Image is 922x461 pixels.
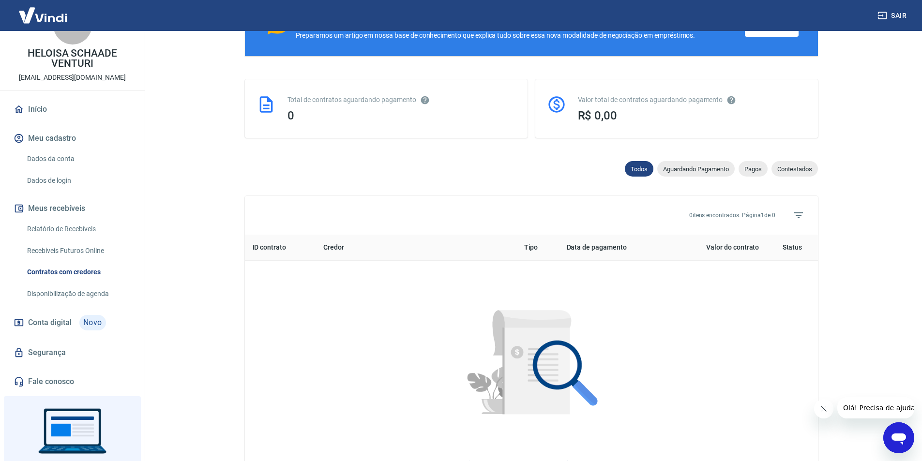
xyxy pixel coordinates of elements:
[771,165,818,173] span: Contestados
[625,161,653,177] div: Todos
[883,422,914,453] iframe: Botão para abrir a janela de mensagens
[814,399,833,418] iframe: Fechar mensagem
[739,161,768,177] div: Pagos
[771,161,818,177] div: Contestados
[668,235,767,261] th: Valor do contrato
[12,371,133,392] a: Fale conosco
[787,204,810,227] span: Filtros
[23,241,133,261] a: Recebíveis Futuros Online
[287,95,516,105] div: Total de contratos aguardando pagamento
[23,284,133,304] a: Disponibilização de agenda
[23,219,133,239] a: Relatório de Recebíveis
[23,149,133,169] a: Dados da conta
[739,165,768,173] span: Pagos
[12,311,133,334] a: Conta digitalNovo
[726,95,736,105] svg: O valor comprometido não se refere a pagamentos pendentes na Vindi e sim como garantia a outras i...
[442,276,621,455] img: Nenhum item encontrado
[625,165,653,173] span: Todos
[578,109,618,122] span: R$ 0,00
[23,262,133,282] a: Contratos com credores
[296,30,695,41] div: Preparamos um artigo em nossa base de conhecimento que explica tudo sobre essa nova modalidade de...
[689,211,775,220] p: 0 itens encontrados. Página 1 de 0
[287,109,516,122] div: 0
[79,315,106,330] span: Novo
[12,198,133,219] button: Meus recebíveis
[516,235,559,261] th: Tipo
[420,95,430,105] svg: Esses contratos não se referem à Vindi, mas sim a outras instituições.
[12,99,133,120] a: Início
[837,397,914,418] iframe: Mensagem da empresa
[876,7,910,25] button: Sair
[12,128,133,149] button: Meu cadastro
[19,73,126,83] p: [EMAIL_ADDRESS][DOMAIN_NAME]
[245,235,316,261] th: ID contrato
[12,342,133,363] a: Segurança
[657,161,735,177] div: Aguardando Pagamento
[578,95,806,105] div: Valor total de contratos aguardando pagamento
[12,0,75,30] img: Vindi
[316,235,516,261] th: Credor
[8,48,137,69] p: HELOISA SCHAADE VENTURI
[767,235,817,261] th: Status
[6,7,81,15] span: Olá! Precisa de ajuda?
[28,316,72,329] span: Conta digital
[23,171,133,191] a: Dados de login
[559,235,668,261] th: Data de pagamento
[657,165,735,173] span: Aguardando Pagamento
